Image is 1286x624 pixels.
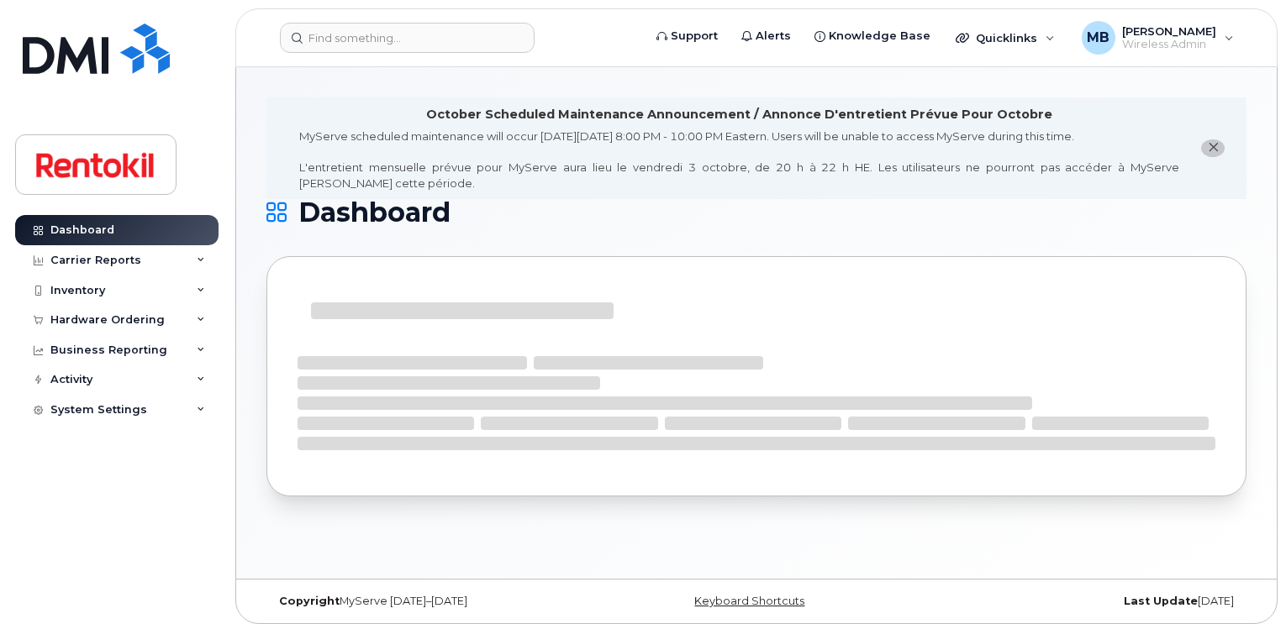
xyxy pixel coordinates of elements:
[298,200,451,225] span: Dashboard
[694,595,804,607] a: Keyboard Shortcuts
[426,106,1052,123] div: October Scheduled Maintenance Announcement / Annonce D'entretient Prévue Pour Octobre
[1124,595,1198,607] strong: Last Update
[299,128,1179,191] div: MyServe scheduled maintenance will occur [DATE][DATE] 8:00 PM - 10:00 PM Eastern. Users will be u...
[1201,139,1225,157] button: close notification
[279,595,340,607] strong: Copyright
[266,595,593,608] div: MyServe [DATE]–[DATE]
[920,595,1246,608] div: [DATE]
